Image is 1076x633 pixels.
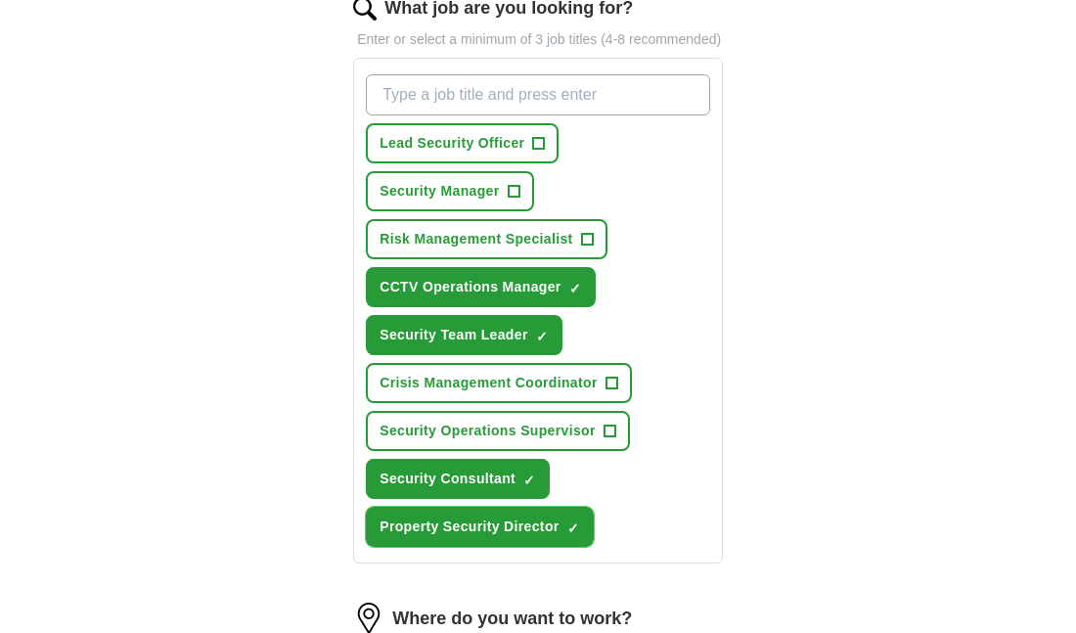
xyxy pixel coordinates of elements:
span: Property Security Director [380,517,559,537]
button: Security Consultant✓ [366,459,550,499]
button: Security Operations Supervisor [366,411,630,451]
button: Security Team Leader✓ [366,315,561,355]
button: Security Manager [366,171,533,211]
span: ✓ [569,281,581,296]
button: Lead Security Officer [366,123,559,163]
span: ✓ [523,473,535,488]
span: Security Consultant [380,469,516,489]
button: Crisis Management Coordinator [366,363,632,403]
span: Lead Security Officer [380,133,524,154]
span: ✓ [567,520,579,536]
span: Security Operations Supervisor [380,421,596,441]
span: ✓ [536,329,548,344]
span: Security Manager [380,181,499,202]
button: Property Security Director✓ [366,507,593,547]
p: Enter or select a minimum of 3 job titles (4-8 recommended) [353,29,723,50]
button: CCTV Operations Manager✓ [366,267,595,307]
span: CCTV Operations Manager [380,277,560,297]
span: Security Team Leader [380,325,527,345]
input: Type a job title and press enter [366,74,710,115]
span: Crisis Management Coordinator [380,373,598,393]
button: Risk Management Specialist [366,219,606,259]
label: Where do you want to work? [392,606,632,632]
span: Risk Management Specialist [380,229,572,249]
